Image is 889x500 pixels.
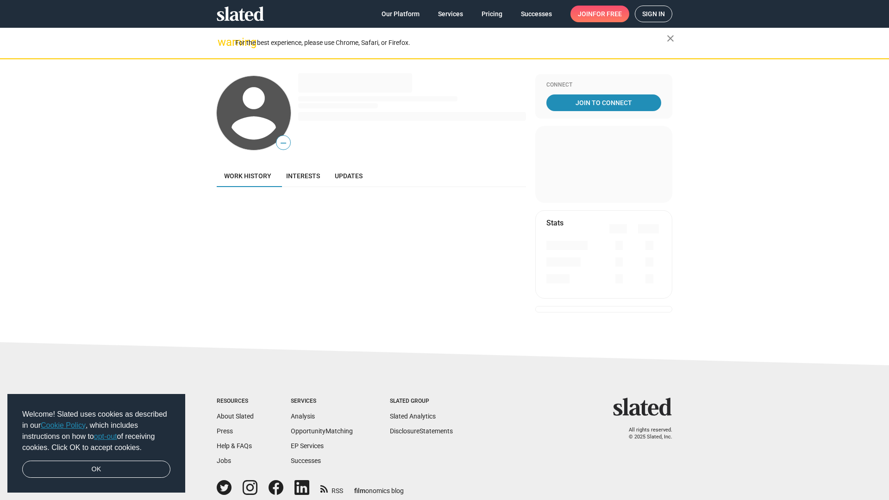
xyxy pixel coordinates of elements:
[94,432,117,440] a: opt-out
[570,6,629,22] a: Joinfor free
[546,218,563,228] mat-card-title: Stats
[327,165,370,187] a: Updates
[286,172,320,180] span: Interests
[217,427,233,435] a: Press
[578,6,622,22] span: Join
[390,398,453,405] div: Slated Group
[593,6,622,22] span: for free
[217,442,252,450] a: Help & FAQs
[276,137,290,149] span: —
[665,33,676,44] mat-icon: close
[22,461,170,478] a: dismiss cookie message
[382,6,419,22] span: Our Platform
[438,6,463,22] span: Services
[335,172,363,180] span: Updates
[217,457,231,464] a: Jobs
[546,81,661,89] div: Connect
[482,6,502,22] span: Pricing
[291,457,321,464] a: Successes
[390,412,436,420] a: Slated Analytics
[521,6,552,22] span: Successes
[546,94,661,111] a: Join To Connect
[217,412,254,420] a: About Slated
[431,6,470,22] a: Services
[291,442,324,450] a: EP Services
[291,412,315,420] a: Analysis
[513,6,559,22] a: Successes
[217,398,254,405] div: Resources
[390,427,453,435] a: DisclosureStatements
[217,165,279,187] a: Work history
[279,165,327,187] a: Interests
[320,481,343,495] a: RSS
[354,479,404,495] a: filmonomics blog
[291,427,353,435] a: OpportunityMatching
[291,398,353,405] div: Services
[374,6,427,22] a: Our Platform
[7,394,185,493] div: cookieconsent
[224,172,271,180] span: Work history
[354,487,365,494] span: film
[635,6,672,22] a: Sign in
[235,37,667,49] div: For the best experience, please use Chrome, Safari, or Firefox.
[474,6,510,22] a: Pricing
[218,37,229,48] mat-icon: warning
[548,94,659,111] span: Join To Connect
[642,6,665,22] span: Sign in
[41,421,86,429] a: Cookie Policy
[22,409,170,453] span: Welcome! Slated uses cookies as described in our , which includes instructions on how to of recei...
[619,427,672,440] p: All rights reserved. © 2025 Slated, Inc.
